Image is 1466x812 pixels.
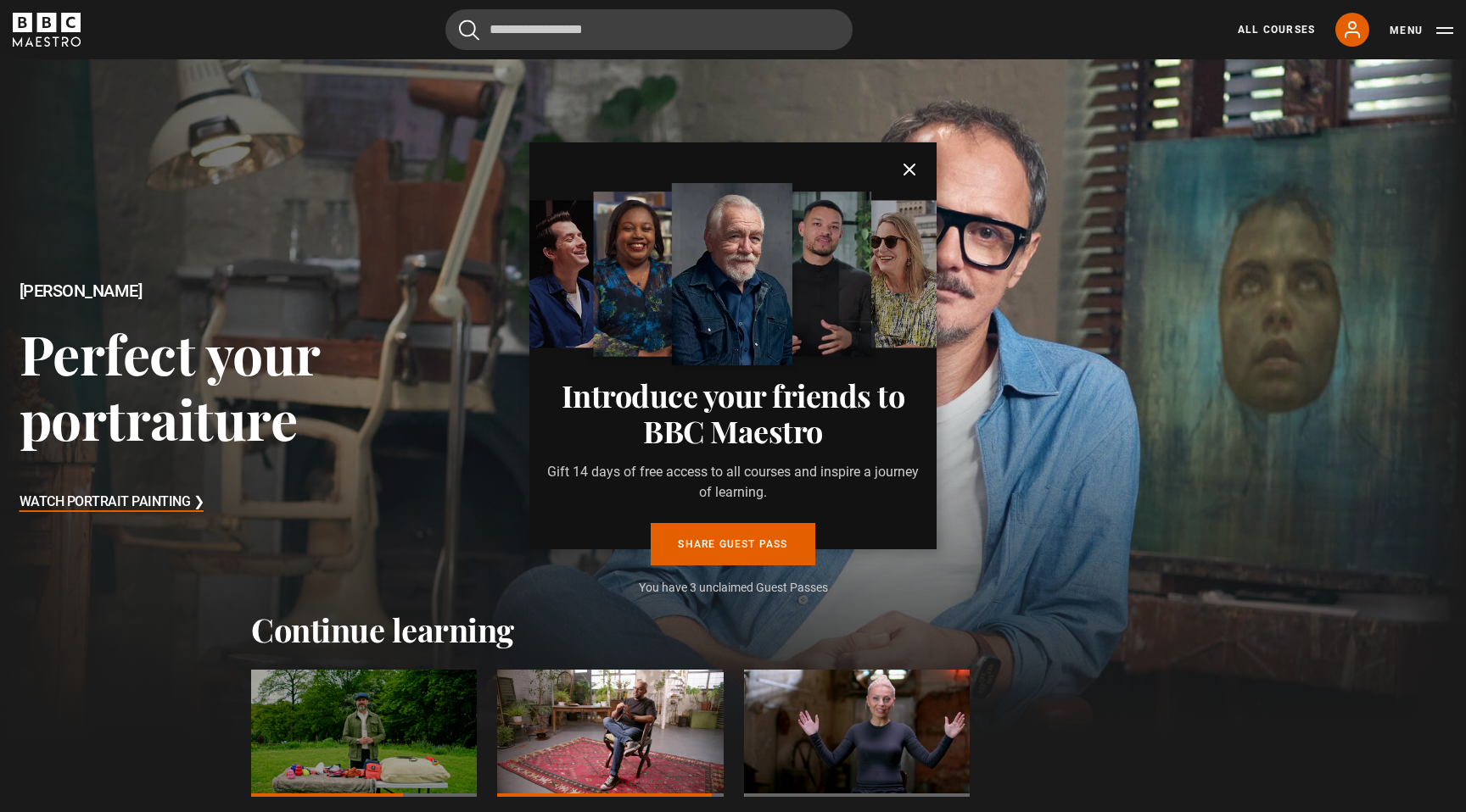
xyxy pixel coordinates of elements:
a: All Courses [1238,22,1315,37]
input: Search [445,9,853,50]
a: Share guest pass [651,523,814,565]
h2: [PERSON_NAME] [20,281,587,301]
h3: Perfect your portraiture [20,320,587,452]
button: Toggle navigation [1390,22,1453,39]
h2: Continue learning [251,610,1215,649]
p: You have 3 unclaimed Guest Passes [543,579,923,597]
h3: Watch Portrait Painting ❯ [20,490,204,515]
p: Gift 14 days of free access to all courses and inspire a journey of learning. [543,462,923,503]
button: Submit the search query [459,19,479,41]
svg: BBC Maestro [13,13,81,47]
h3: Introduce your friends to BBC Maestro [543,377,923,448]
